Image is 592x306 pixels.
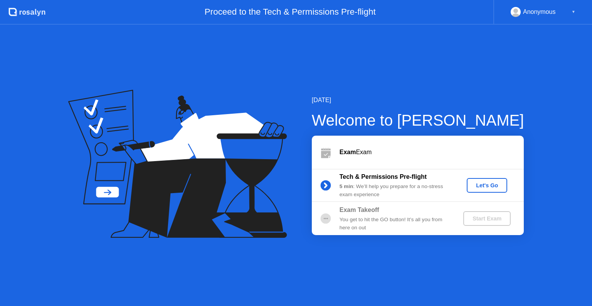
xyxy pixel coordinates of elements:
[340,173,427,180] b: Tech & Permissions Pre-flight
[572,7,575,17] div: ▼
[340,216,451,232] div: You get to hit the GO button! It’s all you from here on out
[340,148,524,157] div: Exam
[523,7,556,17] div: Anonymous
[340,183,451,198] div: : We’ll help you prepare for a no-stress exam experience
[340,183,353,189] b: 5 min
[312,96,524,105] div: [DATE]
[463,211,511,226] button: Start Exam
[340,149,356,155] b: Exam
[312,109,524,132] div: Welcome to [PERSON_NAME]
[340,207,379,213] b: Exam Takeoff
[470,182,504,188] div: Let's Go
[467,178,507,193] button: Let's Go
[466,215,508,222] div: Start Exam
